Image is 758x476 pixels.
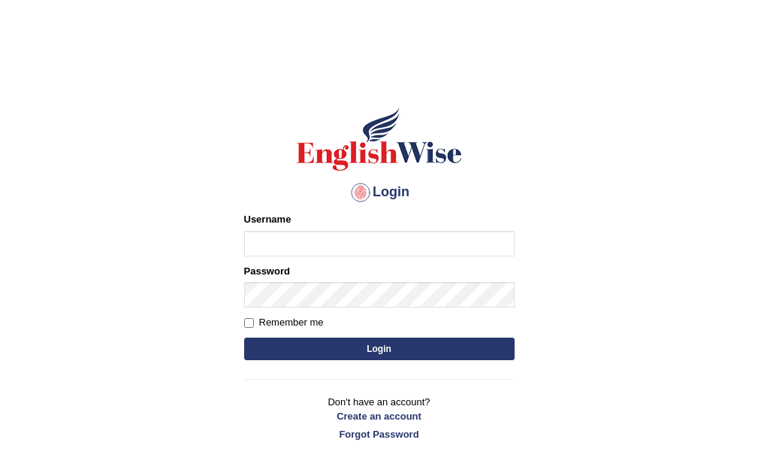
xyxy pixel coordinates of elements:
h4: Login [244,180,515,205]
img: Logo of English Wise sign in for intelligent practice with AI [294,105,465,173]
label: Username [244,212,291,226]
label: Remember me [244,315,324,330]
p: Don't have an account? [244,395,515,441]
a: Forgot Password [244,427,515,441]
input: Remember me [244,318,254,328]
a: Create an account [244,409,515,423]
button: Login [244,338,515,360]
label: Password [244,264,290,278]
